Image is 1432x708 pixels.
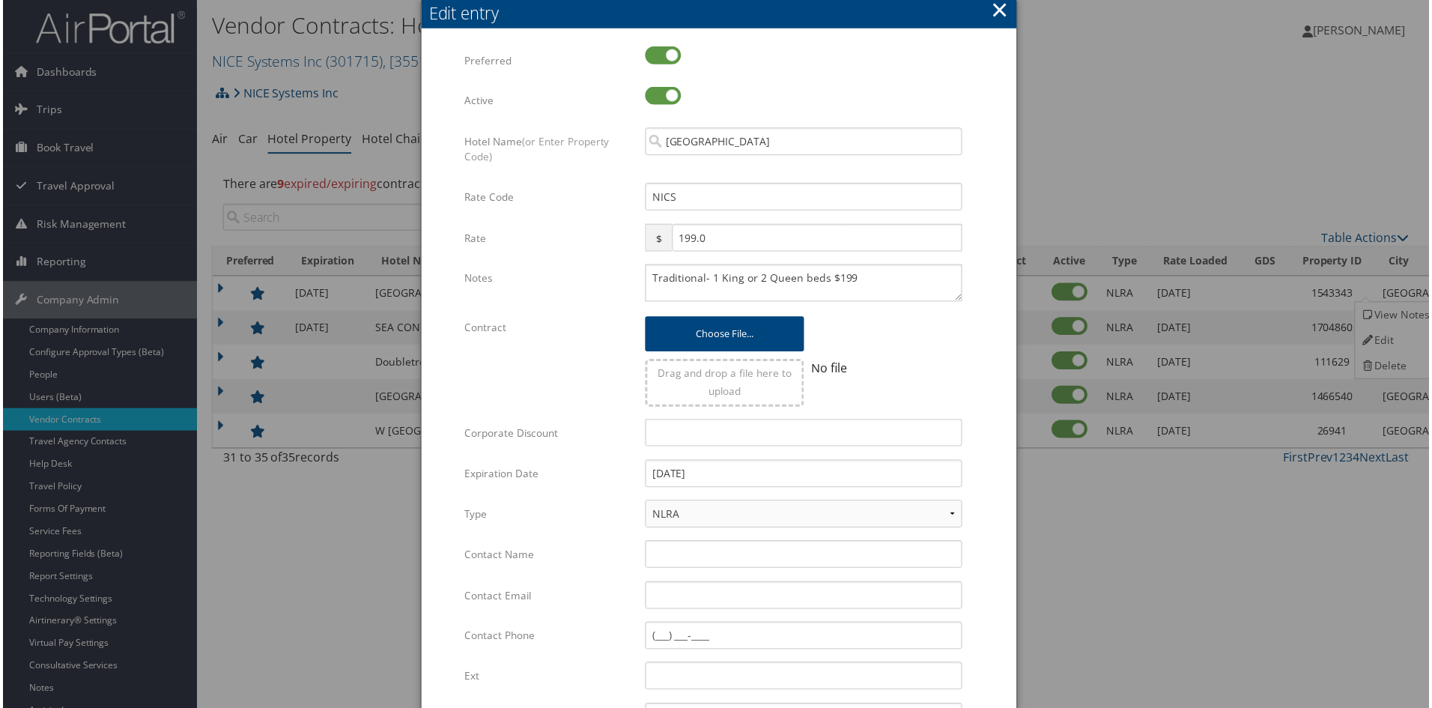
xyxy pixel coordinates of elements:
[812,361,848,378] span: No file
[464,46,634,75] label: Preferred
[464,624,634,653] label: Contact Phone
[645,624,963,652] input: (___) ___-____
[428,1,1018,25] div: Edit entry
[464,135,609,164] span: (or Enter Property Code)
[464,502,634,530] label: Type
[464,665,634,693] label: Ext
[464,542,634,571] label: Contact Name
[464,315,634,343] label: Contract
[464,184,634,212] label: Rate Code
[464,265,634,294] label: Notes
[464,420,634,449] label: Corporate Discount
[464,225,634,253] label: Rate
[464,87,634,115] label: Active
[658,367,792,399] span: Drag and drop a file here to upload
[464,462,634,490] label: Expiration Date
[464,584,634,612] label: Contact Email
[464,128,634,172] label: Hotel Name
[645,225,671,252] span: $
